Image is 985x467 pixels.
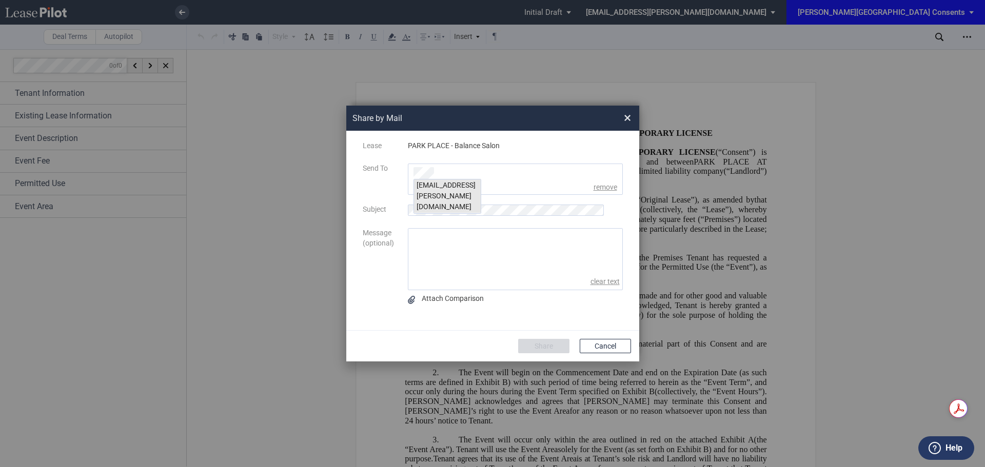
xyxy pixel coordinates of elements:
div: [EMAIL_ADDRESS][PERSON_NAME][DOMAIN_NAME] [414,179,481,213]
button: Share [518,339,569,353]
button: Cancel [580,339,631,353]
label: Help [945,441,962,455]
span: Attach Comparison [422,294,484,302]
input: Subject [408,205,604,216]
span: remove [594,182,617,193]
span: Send To [363,164,388,172]
span: Message (optional) [363,229,394,247]
span: × [624,110,631,126]
div: Bcc yourself [413,182,623,193]
span: PARK PLACE - Balance Salon [408,141,500,150]
h2: Share by Mail [352,113,584,124]
span: Subject [363,205,386,213]
div: Compare [408,290,623,308]
span: Lease [363,141,382,150]
span: clear text [590,277,620,287]
textarea: message [408,229,622,274]
md-dialog: Share by ... [346,106,639,361]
